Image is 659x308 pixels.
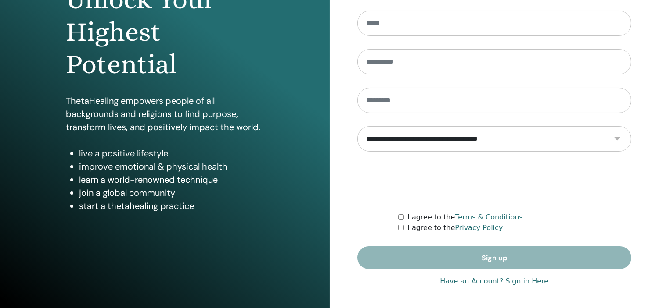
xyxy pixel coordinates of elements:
li: learn a world-renowned technique [79,173,263,186]
a: Privacy Policy [455,223,503,232]
a: Terms & Conditions [455,213,522,221]
li: join a global community [79,186,263,199]
iframe: reCAPTCHA [428,165,561,199]
li: start a thetahealing practice [79,199,263,212]
label: I agree to the [407,223,503,233]
label: I agree to the [407,212,523,223]
li: improve emotional & physical health [79,160,263,173]
p: ThetaHealing empowers people of all backgrounds and religions to find purpose, transform lives, a... [66,94,263,134]
a: Have an Account? Sign in Here [440,276,548,287]
li: live a positive lifestyle [79,147,263,160]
